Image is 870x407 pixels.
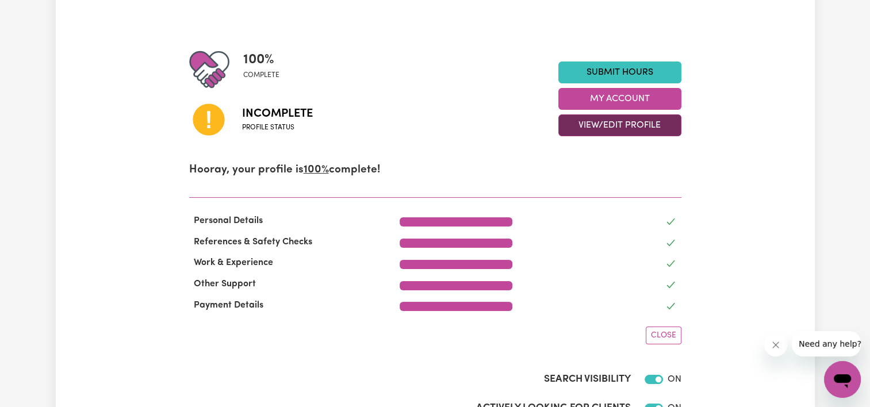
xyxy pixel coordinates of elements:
p: Hooray, your profile is complete! [189,162,681,179]
span: Incomplete [242,105,313,122]
span: Close [651,331,676,340]
iframe: Close message [764,333,787,356]
span: Personal Details [189,216,267,225]
a: Submit Hours [558,62,681,83]
u: 100% [304,164,329,175]
span: Payment Details [189,301,268,310]
label: Search Visibility [544,372,631,387]
span: 100 % [243,49,279,70]
span: ON [668,375,681,384]
span: Work & Experience [189,258,278,267]
span: complete [243,70,279,80]
span: Need any help? [7,8,70,17]
button: View/Edit Profile [558,114,681,136]
span: Profile status [242,122,313,133]
button: Close [646,327,681,344]
span: Other Support [189,279,260,289]
div: Profile completeness: 100% [243,49,289,90]
span: References & Safety Checks [189,237,317,247]
iframe: Message from company [792,331,861,356]
button: My Account [558,88,681,110]
iframe: Button to launch messaging window [824,361,861,398]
